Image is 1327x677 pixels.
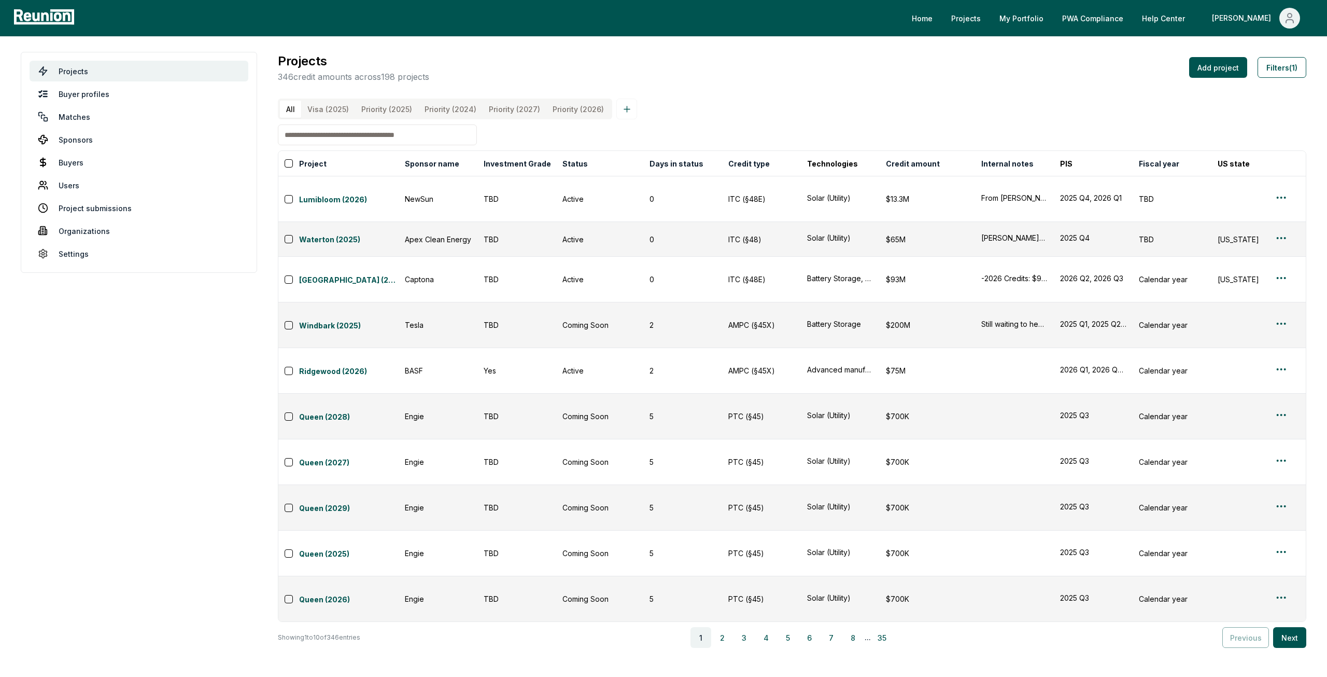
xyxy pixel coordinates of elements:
div: Engie [405,411,471,422]
div: 2025 Q1, 2025 Q2, 2025 Q3, 2025 Q4 [1060,319,1126,329]
button: Windbark (2025) [299,318,399,333]
div: 0 [650,274,716,285]
div: 2026 Q1, 2026 Q2, 2026 Q3, 2026 Q4 [1060,364,1126,375]
button: 2025 Q3 [1060,455,1126,466]
div: Engie [405,593,471,604]
button: 7 [821,627,842,648]
div: Engie [405,457,471,467]
h3: Projects [278,52,429,71]
div: Tesla [405,320,471,330]
div: Calendar year [1139,365,1205,376]
button: 2 [712,627,733,648]
button: Next [1273,627,1306,648]
div: $700K [886,502,969,513]
button: Project [297,153,329,174]
div: 5 [650,502,716,513]
div: Apex Clean Energy [405,234,471,245]
div: Captona [405,274,471,285]
button: [PERSON_NAME] [PERSON_NAME] tax equity deal, see teaser on G drive [981,232,1048,243]
button: 2025 Q3 [1060,547,1126,558]
div: 2 [650,320,716,330]
a: Projects [30,61,248,81]
button: 6 [799,627,820,648]
span: ... [865,631,871,644]
a: Buyers [30,152,248,173]
button: Solar (Utility) [807,192,873,203]
div: $13.3M [886,194,969,204]
button: [GEOGRAPHIC_DATA] (2026) [299,272,399,287]
a: Project submissions [30,198,248,218]
div: -2026 Credits: $93M ($5M in Q2, $88M in Q3) -Asset Type: C&I Solar + [PERSON_NAME] -Location: [US... [981,273,1048,284]
div: [US_STATE] [1218,234,1284,245]
a: Waterton (2025) [299,234,399,246]
div: Coming Soon [562,548,637,559]
div: Calendar year [1139,548,1205,559]
div: $700K [886,411,969,422]
div: $75M [886,365,969,376]
a: [GEOGRAPHIC_DATA] (2026) [299,274,399,287]
div: Solar (Utility) [807,455,873,466]
button: Solar (Utility) [807,501,873,512]
div: $700K [886,457,969,467]
div: $200M [886,320,969,330]
div: 2 [650,365,716,376]
button: 2025 Q4, 2026 Q1 [1060,192,1126,203]
div: 2025 Q3 [1060,592,1126,603]
div: TBD [484,502,550,513]
a: Queen (2025) [299,548,399,561]
div: TBD [484,548,550,559]
div: Battery Storage, Solar (C&I) [807,273,873,284]
button: Add project [1189,57,1247,78]
div: 0 [650,234,716,245]
a: Queen (2026) [299,594,399,606]
button: Investment Grade [482,153,553,174]
a: Queen (2028) [299,411,399,424]
a: Home [904,8,941,29]
a: Help Center [1134,8,1193,29]
div: TBD [484,457,550,467]
button: Queen (2028) [299,409,399,424]
button: 5 [778,627,798,648]
button: Fiscal year [1137,153,1181,174]
nav: Main [904,8,1317,29]
button: Queen (2025) [299,546,399,561]
div: Coming Soon [562,502,637,513]
button: Queen (2027) [299,455,399,469]
div: 2025 Q3 [1060,410,1126,421]
button: 4 [756,627,777,648]
button: 35 [872,627,893,648]
button: 2025 Q3 [1060,501,1126,512]
a: Buyer profiles [30,84,248,104]
button: Solar (Utility) [807,232,873,243]
div: ITC (§48E) [728,274,795,285]
div: 0 [650,194,716,204]
div: ITC (§48) [728,234,795,245]
button: Priority (2027) [483,101,546,118]
div: Engie [405,502,471,513]
button: 3 [734,627,755,648]
div: [US_STATE] [1218,274,1284,285]
div: 5 [650,411,716,422]
div: [PERSON_NAME] [1212,8,1275,29]
a: Queen (2029) [299,503,399,515]
p: 346 credit amounts across 198 projects [278,71,429,83]
div: Calendar year [1139,320,1205,330]
div: Engie [405,548,471,559]
a: My Portfolio [991,8,1052,29]
div: Yes [484,365,550,376]
div: $65M [886,234,969,245]
button: 2026 Q2, 2026 Q3 [1060,273,1126,284]
button: Battery Storage [807,319,873,329]
div: TBD [484,234,550,245]
div: $700K [886,593,969,604]
div: TBD [484,411,550,422]
div: 5 [650,548,716,559]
